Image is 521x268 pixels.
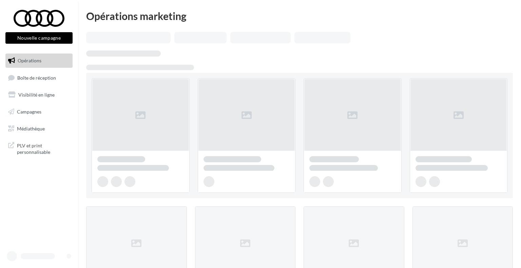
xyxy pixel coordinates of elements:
[4,70,74,85] a: Boîte de réception
[4,54,74,68] a: Opérations
[4,105,74,119] a: Campagnes
[17,125,45,131] span: Médiathèque
[4,138,74,158] a: PLV et print personnalisable
[86,11,513,21] div: Opérations marketing
[4,88,74,102] a: Visibilité en ligne
[18,58,41,63] span: Opérations
[18,92,55,98] span: Visibilité en ligne
[5,32,73,44] button: Nouvelle campagne
[17,75,56,80] span: Boîte de réception
[17,109,41,115] span: Campagnes
[17,141,70,156] span: PLV et print personnalisable
[4,122,74,136] a: Médiathèque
